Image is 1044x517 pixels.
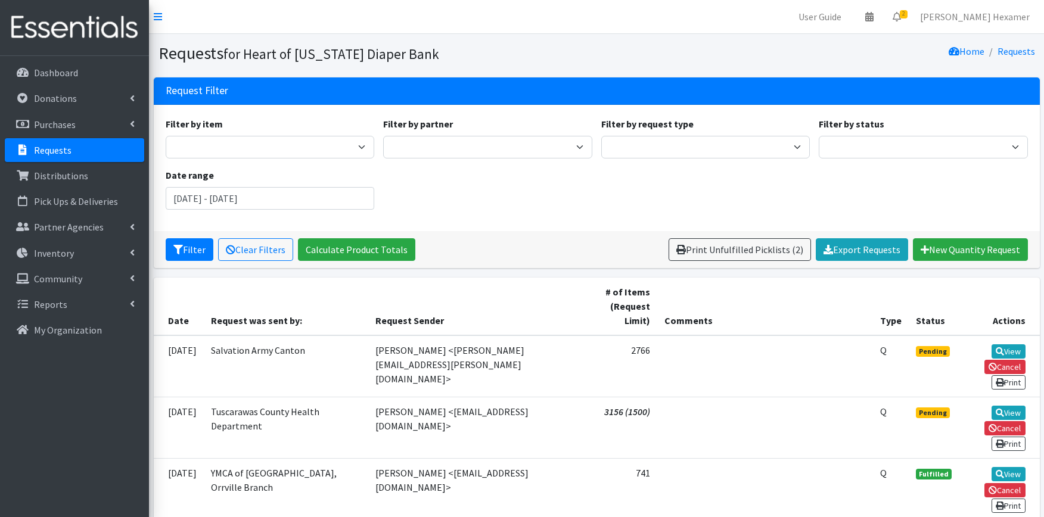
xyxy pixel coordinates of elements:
[880,467,887,479] abbr: Quantity
[34,273,82,285] p: Community
[5,292,144,316] a: Reports
[579,335,658,397] td: 2766
[949,45,984,57] a: Home
[223,45,439,63] small: for Heart of [US_STATE] Diaper Bank
[159,43,592,64] h1: Requests
[154,397,204,458] td: [DATE]
[880,344,887,356] abbr: Quantity
[5,189,144,213] a: Pick Ups & Deliveries
[204,397,368,458] td: Tuscarawas County Health Department
[880,406,887,418] abbr: Quantity
[992,467,1026,481] a: View
[34,119,76,130] p: Purchases
[154,278,204,335] th: Date
[34,324,102,336] p: My Organization
[5,241,144,265] a: Inventory
[883,5,911,29] a: 2
[383,117,453,131] label: Filter by partner
[5,61,144,85] a: Dashboard
[5,8,144,48] img: HumanEssentials
[992,499,1026,513] a: Print
[34,170,88,182] p: Distributions
[368,397,579,458] td: [PERSON_NAME] <[EMAIL_ADDRESS][DOMAIN_NAME]>
[5,138,144,162] a: Requests
[154,335,204,397] td: [DATE]
[298,238,415,261] a: Calculate Product Totals
[34,92,77,104] p: Donations
[657,278,873,335] th: Comments
[5,215,144,239] a: Partner Agencies
[34,221,104,233] p: Partner Agencies
[984,483,1026,497] a: Cancel
[992,406,1026,420] a: View
[166,168,214,182] label: Date range
[601,117,694,131] label: Filter by request type
[916,469,952,479] span: Fulfilled
[916,346,950,357] span: Pending
[984,421,1026,435] a: Cancel
[911,5,1039,29] a: [PERSON_NAME] Hexamer
[204,335,368,397] td: Salvation Army Canton
[669,238,811,261] a: Print Unfulfilled Picklists (2)
[368,335,579,397] td: [PERSON_NAME] <[PERSON_NAME][EMAIL_ADDRESS][PERSON_NAME][DOMAIN_NAME]>
[913,238,1028,261] a: New Quantity Request
[816,238,908,261] a: Export Requests
[34,67,78,79] p: Dashboard
[166,187,375,210] input: January 1, 2011 - December 31, 2011
[5,267,144,291] a: Community
[916,407,950,418] span: Pending
[992,344,1026,359] a: View
[909,278,959,335] th: Status
[166,85,228,97] h3: Request Filter
[992,437,1026,451] a: Print
[5,113,144,136] a: Purchases
[166,117,223,131] label: Filter by item
[819,117,884,131] label: Filter by status
[579,278,658,335] th: # of Items (Request Limit)
[789,5,851,29] a: User Guide
[34,144,72,156] p: Requests
[166,238,213,261] button: Filter
[959,278,1040,335] th: Actions
[873,278,909,335] th: Type
[34,247,74,259] p: Inventory
[579,397,658,458] td: 3156 (1500)
[368,278,579,335] th: Request Sender
[900,10,908,18] span: 2
[204,278,368,335] th: Request was sent by:
[998,45,1035,57] a: Requests
[984,360,1026,374] a: Cancel
[5,86,144,110] a: Donations
[218,238,293,261] a: Clear Filters
[992,375,1026,390] a: Print
[5,164,144,188] a: Distributions
[5,318,144,342] a: My Organization
[34,195,118,207] p: Pick Ups & Deliveries
[34,298,67,310] p: Reports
